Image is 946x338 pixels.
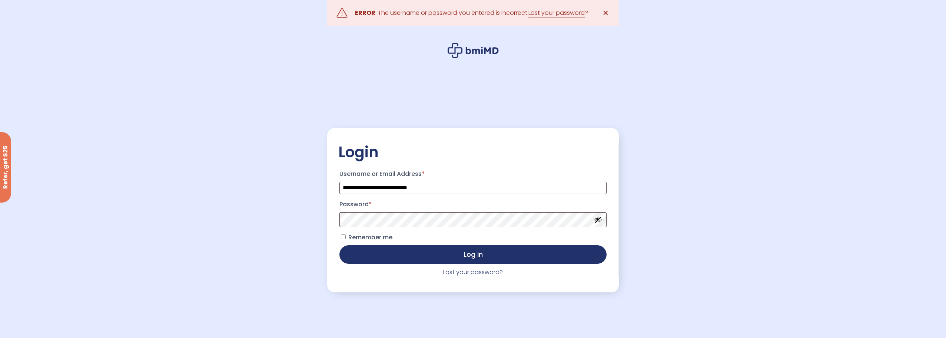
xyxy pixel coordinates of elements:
a: Lost your password? [443,268,503,276]
a: Lost your password [528,9,585,17]
span: Remember me [348,233,392,242]
button: Show password [594,216,602,224]
div: : The username or password you entered is incorrect. ? [355,8,588,18]
label: Password [339,198,606,210]
button: Log in [339,245,606,264]
h2: Login [338,143,607,161]
label: Username or Email Address [339,168,606,180]
span: ✕ [603,8,609,18]
strong: ERROR [355,9,375,17]
input: Remember me [341,234,346,239]
a: ✕ [598,6,613,20]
